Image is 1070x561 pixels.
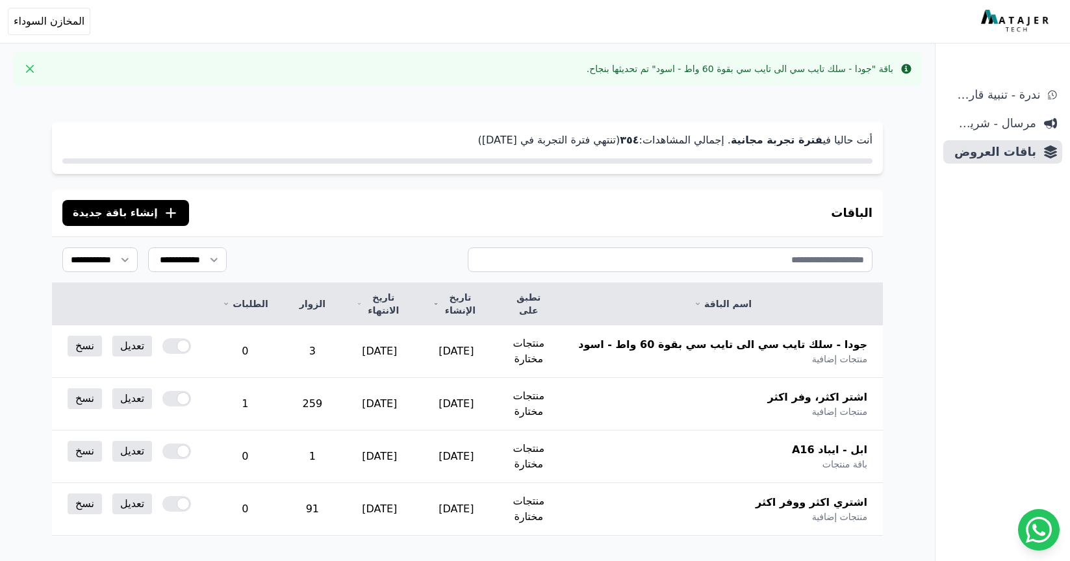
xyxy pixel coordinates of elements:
td: [DATE] [341,378,418,430]
span: المخازن السوداء [14,14,84,29]
a: تعديل [112,336,152,356]
span: اشتري اكثر ووفر اكثر [756,495,867,510]
td: منتجات مختارة [494,430,563,483]
a: تعديل [112,388,152,409]
a: اسم الباقة [578,297,867,310]
td: [DATE] [418,483,494,536]
a: تعديل [112,493,152,514]
td: منتجات مختارة [494,325,563,378]
img: MatajerTech Logo [981,10,1052,33]
button: Close [19,58,40,79]
span: ندرة - تنبية قارب علي النفاذ [949,86,1040,104]
td: منتجات مختارة [494,378,563,430]
p: أنت حاليا في . إجمالي المشاهدات: (تنتهي فترة التجربة في [DATE]) [62,132,873,148]
td: [DATE] [341,483,418,536]
span: جودا - سلك تايب سي الى تايب سي بقوة 60 واط - اسود [578,337,867,353]
span: ابل - ايباد A16 [792,442,867,458]
h3: الباقات [831,204,873,222]
div: باقة "جودا - سلك تايب سي الى تايب سي بقوة 60 واط - اسود" تم تحديثها بنجاح. [587,62,893,75]
span: باقات العروض [949,143,1036,161]
td: [DATE] [418,378,494,430]
span: اشتر اكثر، وفر اكثر [768,390,867,405]
td: [DATE] [341,430,418,483]
th: الزوار [284,283,341,325]
a: نسخ [68,336,102,356]
td: 0 [207,325,283,378]
td: 3 [284,325,341,378]
span: مرسال - شريط دعاية [949,114,1036,132]
span: منتجات إضافية [812,405,867,418]
strong: ۳٥٤ [620,134,639,146]
a: تاريخ الإنشاء [433,291,479,317]
a: تاريخ الانتهاء [357,291,402,317]
td: 1 [207,378,283,430]
span: إنشاء باقة جديدة [73,205,158,221]
button: المخازن السوداء [8,8,90,35]
a: نسخ [68,388,102,409]
td: [DATE] [418,325,494,378]
td: [DATE] [418,430,494,483]
td: 91 [284,483,341,536]
th: تطبق على [494,283,563,325]
a: نسخ [68,493,102,514]
button: إنشاء باقة جديدة [62,200,189,226]
span: باقة منتجات [822,458,867,471]
td: 0 [207,430,283,483]
td: 259 [284,378,341,430]
strong: فترة تجربة مجانية [731,134,822,146]
a: الطلبات [222,297,268,310]
td: 1 [284,430,341,483]
a: نسخ [68,441,102,462]
td: منتجات مختارة [494,483,563,536]
td: 0 [207,483,283,536]
a: تعديل [112,441,152,462]
td: [DATE] [341,325,418,378]
span: منتجات إضافية [812,353,867,366]
span: منتجات إضافية [812,510,867,523]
